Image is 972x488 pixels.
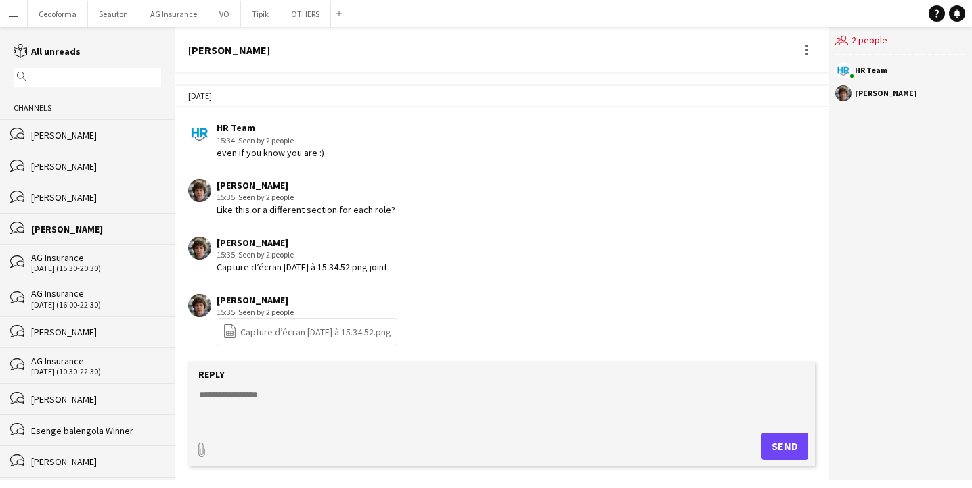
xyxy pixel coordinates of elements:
div: [DATE] (15:30-20:30) [31,264,161,273]
div: [PERSON_NAME] [217,179,395,191]
div: [PERSON_NAME] [31,129,161,141]
div: 15:35 [217,249,387,261]
div: [PERSON_NAME] [188,44,270,56]
div: [PERSON_NAME] [31,456,161,468]
button: Send [761,433,808,460]
button: Cecoforma [28,1,88,27]
div: [PERSON_NAME] [217,294,397,306]
div: 15:35 [217,306,397,318]
span: · Seen by 2 people [235,307,294,317]
div: Like this or a different section for each role? [217,203,395,216]
div: 2 people [835,27,965,55]
div: HR Team [855,66,887,74]
div: [PERSON_NAME] [31,326,161,338]
button: AG Insurance [139,1,208,27]
div: 15:35 [217,191,395,203]
div: Capture d’écran [DATE] à 15.34.52.png joint [217,261,387,273]
a: All unreads [14,45,81,57]
div: [DATE] [175,84,829,107]
div: AG Insurance [31,355,161,367]
button: Seauton [88,1,139,27]
div: [DATE] (10:30-22:30) [31,367,161,376]
label: Reply [198,368,225,381]
span: · Seen by 2 people [235,249,294,260]
button: VO [208,1,241,27]
div: even if you know you are :) [217,147,324,159]
button: Tipik [241,1,280,27]
div: [DATE] (16:00-22:30) [31,300,161,310]
div: AG Insurance [31,287,161,299]
div: 15:34 [217,135,324,147]
div: AG Insurance [31,251,161,264]
div: Esenge balengola Winner [31,424,161,437]
span: · Seen by 2 people [235,135,294,145]
a: Capture d’écran [DATE] à 15.34.52.png [223,324,391,339]
span: · Seen by 2 people [235,192,294,202]
div: [PERSON_NAME] [217,237,387,249]
div: [PERSON_NAME] [31,160,161,172]
div: [PERSON_NAME] [31,191,161,203]
div: [PERSON_NAME] [31,393,161,406]
div: [PERSON_NAME] [855,89,917,97]
div: [PERSON_NAME] [31,223,161,235]
button: OTHERS [280,1,331,27]
div: HR Team [217,122,324,134]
